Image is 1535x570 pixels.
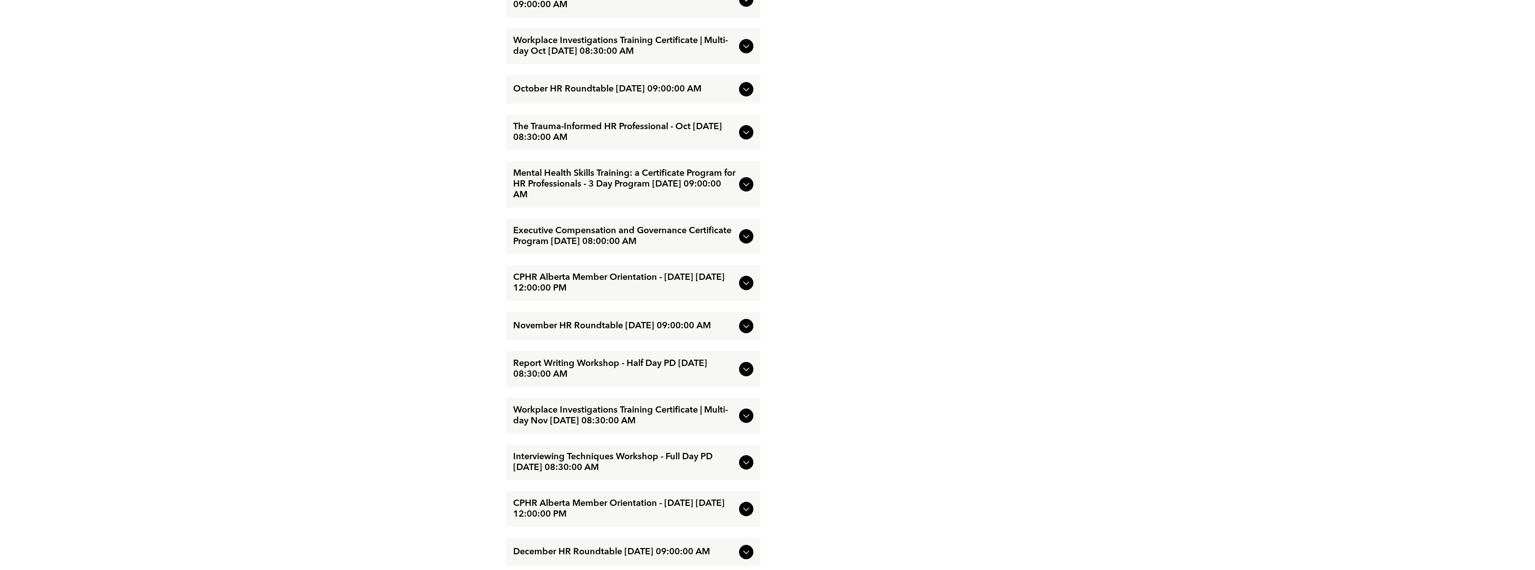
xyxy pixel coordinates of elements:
span: Executive Compensation and Governance Certificate Program [DATE] 08:00:00 AM [513,226,735,247]
span: November HR Roundtable [DATE] 09:00:00 AM [513,321,735,331]
span: CPHR Alberta Member Orientation - [DATE] [DATE] 12:00:00 PM [513,498,735,520]
span: October HR Roundtable [DATE] 09:00:00 AM [513,84,735,95]
span: CPHR Alberta Member Orientation - [DATE] [DATE] 12:00:00 PM [513,272,735,294]
span: Workplace Investigations Training Certificate | Multi-day Oct [DATE] 08:30:00 AM [513,35,735,57]
span: Workplace Investigations Training Certificate | Multi-day Nov [DATE] 08:30:00 AM [513,405,735,426]
span: Interviewing Techniques Workshop - Full Day PD [DATE] 08:30:00 AM [513,452,735,473]
span: Report Writing Workshop - Half Day PD [DATE] 08:30:00 AM [513,358,735,380]
span: Mental Health Skills Training: a Certificate Program for HR Professionals - 3 Day Program [DATE] ... [513,168,735,200]
span: The Trauma-Informed HR Professional - Oct [DATE] 08:30:00 AM [513,122,735,143]
span: December HR Roundtable [DATE] 09:00:00 AM [513,547,735,557]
